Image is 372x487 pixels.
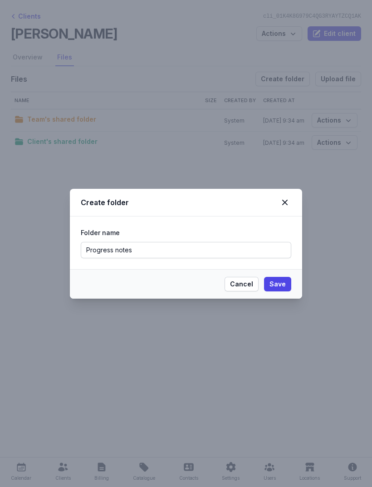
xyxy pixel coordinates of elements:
div: Folder name [81,227,291,238]
button: Save [264,277,291,291]
button: Cancel [225,277,259,291]
span: Cancel [230,279,253,290]
div: Create folder [81,197,279,208]
span: Save [269,279,286,290]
